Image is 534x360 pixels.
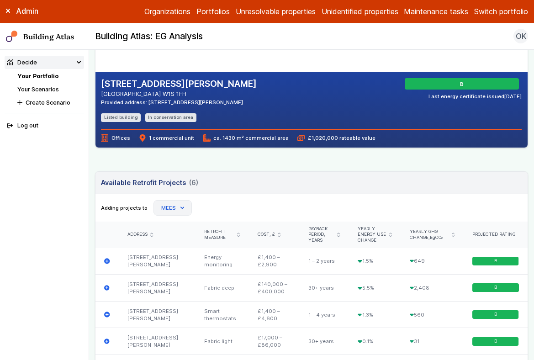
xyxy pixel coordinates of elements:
span: £1,020,000 rateable value [297,134,375,142]
span: 1 commercial unit [139,134,194,142]
div: 2,408 [401,275,463,302]
button: Create Scenario [15,96,84,109]
button: Switch portfolio [474,6,528,17]
span: Yearly energy use change [358,226,386,244]
span: B [494,339,497,344]
div: 1 – 4 years [300,301,349,328]
a: Your Portfolio [17,73,58,79]
div: £1,400 – £2,900 [249,248,300,275]
button: MEES [153,200,192,216]
span: B [494,258,497,264]
span: OK [516,31,526,42]
span: Yearly GHG change, [410,229,449,241]
span: B [494,312,497,318]
span: (6) [189,178,198,188]
time: [DATE] [504,93,522,100]
div: [STREET_ADDRESS][PERSON_NAME] [119,248,196,275]
a: Organizations [144,6,190,17]
button: Log out [5,119,85,132]
span: Retrofit measure [204,229,234,241]
div: 1.3% [349,301,401,328]
div: [STREET_ADDRESS][PERSON_NAME] [119,275,196,302]
div: Fabric light [196,328,248,355]
a: Unidentified properties [322,6,398,17]
span: kgCO₂ [430,235,443,240]
img: main-0bbd2752.svg [6,31,18,42]
div: [STREET_ADDRESS][PERSON_NAME] [119,301,196,328]
div: 5.5% [349,275,401,302]
li: Listed building [101,113,141,122]
div: 1 – 2 years [300,248,349,275]
span: Cost, £ [258,232,275,238]
h3: Available Retrofit Projects [101,178,198,188]
span: Offices [101,134,130,142]
h2: [STREET_ADDRESS][PERSON_NAME] [101,78,257,90]
div: 649 [401,248,463,275]
div: Provided address: [STREET_ADDRESS][PERSON_NAME] [101,99,257,106]
div: Energy monitoring [196,248,248,275]
div: 31 [401,328,463,355]
a: Unresolvable properties [236,6,316,17]
div: 560 [401,301,463,328]
li: In conservation area [145,113,196,122]
div: Fabric deep [196,275,248,302]
div: Last energy certificate issued [428,93,522,100]
div: 30+ years [300,328,349,355]
span: Address [127,232,148,238]
summary: Decide [5,56,85,69]
span: Adding projects to [101,204,148,212]
div: £17,000 – £86,000 [249,328,300,355]
div: Decide [7,58,37,67]
div: £1,400 – £4,600 [249,301,300,328]
a: Your Scenarios [17,86,59,93]
div: 1.5% [349,248,401,275]
a: Maintenance tasks [404,6,468,17]
div: Projected rating [472,232,519,238]
div: 0.1% [349,328,401,355]
address: [GEOGRAPHIC_DATA] W1S 1FH [101,90,257,98]
span: ca. 1430 m² commercial area [203,134,289,142]
button: OK [513,29,528,43]
a: Portfolios [196,6,230,17]
div: Smart thermostats [196,301,248,328]
div: [STREET_ADDRESS][PERSON_NAME] [119,328,196,355]
h2: Building Atlas: EG Analysis [95,31,203,42]
span: B [494,285,497,291]
div: 30+ years [300,275,349,302]
div: £140,000 – £400,000 [249,275,300,302]
span: B [461,80,465,88]
span: Payback period, years [308,226,334,244]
